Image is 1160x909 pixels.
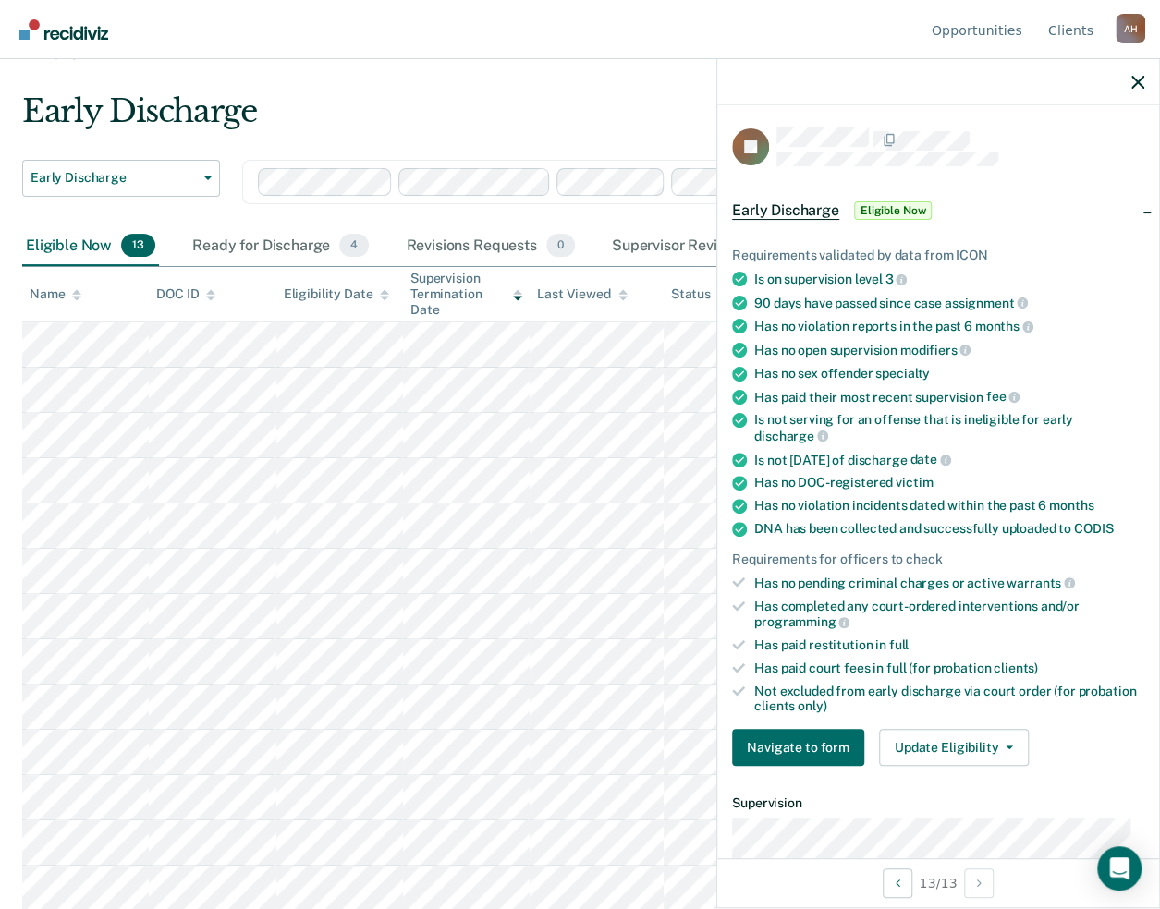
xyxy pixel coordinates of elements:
span: fee [986,389,1020,404]
div: Supervision Termination Date [410,271,522,317]
span: 0 [546,234,575,258]
div: Is not [DATE] of discharge [754,452,1144,468]
div: Status [671,286,711,302]
div: Has no DOC-registered [754,475,1144,491]
div: Last Viewed [537,286,627,302]
span: specialty [875,366,930,381]
span: programming [754,614,849,629]
div: DOC ID [156,286,215,302]
div: Has completed any court-ordered interventions and/or [754,599,1144,630]
span: modifiers [900,343,971,358]
button: Update Eligibility [879,729,1029,766]
div: Eligible Now [22,226,159,267]
div: A H [1116,14,1145,43]
div: Has no sex offender [754,366,1144,382]
div: Has paid their most recent supervision [754,389,1144,406]
span: discharge [754,429,828,443]
div: Open Intercom Messenger [1097,846,1142,891]
div: Eligibility Date [284,286,390,302]
span: date [910,452,950,467]
div: Name [30,286,81,302]
button: Previous Opportunity [883,868,912,898]
dt: Supervision [732,795,1144,811]
span: Early Discharge [31,170,197,186]
div: Has paid restitution in [754,637,1144,653]
div: Has no pending criminal charges or active [754,575,1144,591]
span: Early Discharge [732,201,839,220]
div: 13 / 13 [717,858,1159,907]
span: Eligible Now [854,201,933,220]
div: Is on supervision level [754,271,1144,287]
span: months [1049,498,1093,513]
div: Revisions Requests [402,226,578,267]
span: months [975,319,1033,333]
span: CODIS [1074,521,1113,536]
div: 90 days have passed since case [754,295,1144,311]
div: Has no violation incidents dated within the past 6 [754,498,1144,514]
button: Next Opportunity [964,868,994,898]
span: full [889,637,909,652]
span: only) [798,698,826,713]
span: warrants [1007,576,1075,590]
button: Profile dropdown button [1116,14,1145,43]
span: victim [896,475,933,490]
div: Is not serving for an offense that is ineligible for early [754,412,1144,443]
div: DNA has been collected and successfully uploaded to [754,521,1144,537]
span: 13 [121,234,155,258]
span: 4 [339,234,369,258]
div: Requirements validated by data from ICON [732,248,1144,263]
a: Navigate to form link [732,729,872,766]
span: clients) [994,661,1038,675]
div: Early Discharge [22,92,1067,145]
span: assignment [945,296,1028,310]
span: 3 [885,272,908,286]
div: Has no violation reports in the past 6 [754,318,1144,334]
button: Navigate to form [732,729,864,766]
div: Early DischargeEligible Now [717,181,1159,240]
div: Requirements for officers to check [732,551,1144,567]
div: Has no open supervision [754,342,1144,358]
div: Ready for Discharge [189,226,372,267]
div: Has paid court fees in full (for probation [754,661,1144,676]
div: Supervisor Review [608,226,779,267]
img: Recidiviz [19,19,108,40]
div: Not excluded from early discharge via court order (for probation clients [754,684,1144,715]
